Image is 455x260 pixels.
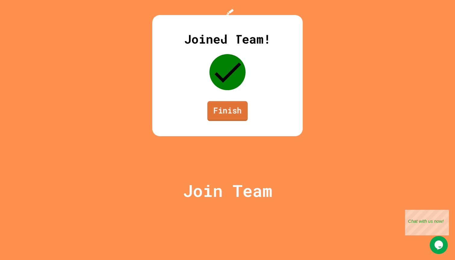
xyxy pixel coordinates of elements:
a: Finish [207,101,248,121]
p: Join Team [183,178,272,203]
img: Logo.svg [215,9,240,39]
iframe: chat widget [405,210,449,235]
iframe: chat widget [430,236,449,254]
